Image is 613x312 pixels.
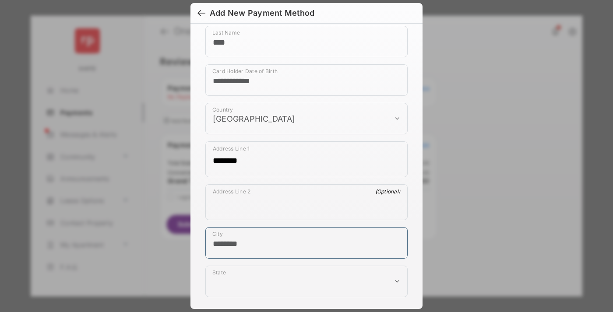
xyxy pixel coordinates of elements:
[205,266,408,297] div: payment_method_screening[postal_addresses][administrativeArea]
[205,141,408,177] div: payment_method_screening[postal_addresses][addressLine1]
[205,227,408,259] div: payment_method_screening[postal_addresses][locality]
[210,8,314,18] div: Add New Payment Method
[205,184,408,220] div: payment_method_screening[postal_addresses][addressLine2]
[205,103,408,134] div: payment_method_screening[postal_addresses][country]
